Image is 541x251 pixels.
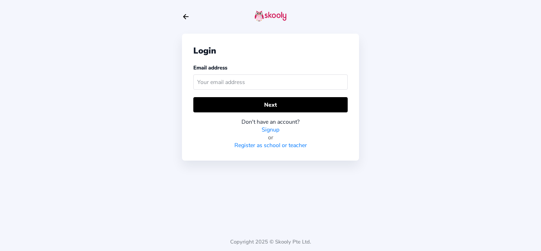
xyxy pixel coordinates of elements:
div: Login [193,45,348,56]
label: Email address [193,64,227,71]
img: skooly-logo.png [255,10,286,22]
input: Your email address [193,74,348,90]
button: arrow back outline [182,13,190,21]
div: Don't have an account? [193,118,348,126]
a: Signup [262,126,279,134]
div: or [193,134,348,141]
a: Register as school or teacher [234,141,307,149]
button: Next [193,97,348,112]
